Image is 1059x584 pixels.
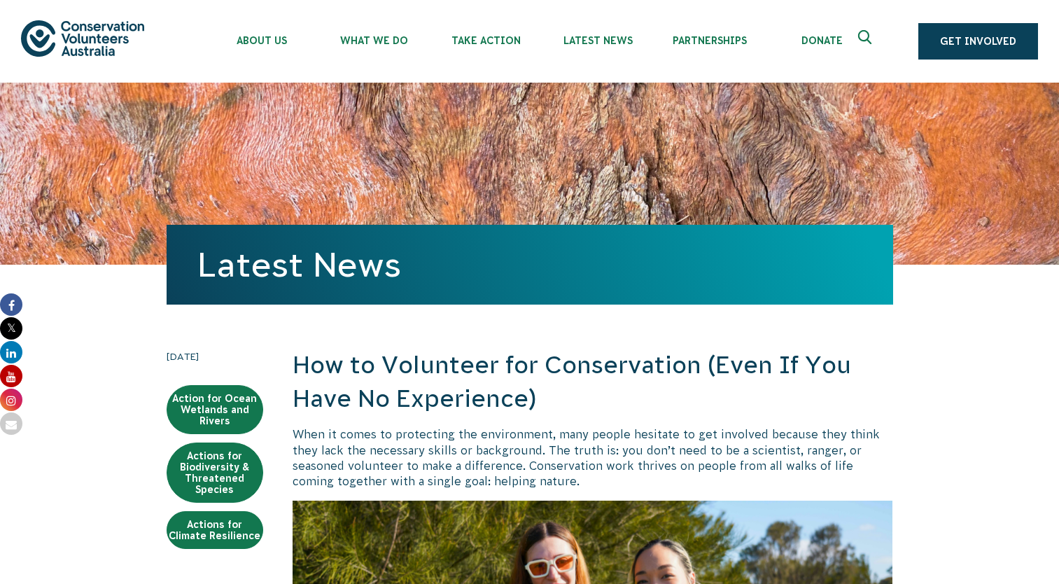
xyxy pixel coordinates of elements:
span: Latest News [542,35,654,46]
a: Latest News [197,246,401,284]
span: Expand search box [858,30,876,53]
a: Get Involved [918,23,1038,60]
span: About Us [206,35,318,46]
span: Partnerships [654,35,766,46]
a: Actions for Climate Resilience [167,511,263,549]
a: Action for Ocean Wetlands and Rivers [167,385,263,434]
h2: How to Volunteer for Conservation (Even If You Have No Experience) [293,349,893,415]
button: Expand search box Close search box [850,25,883,58]
span: Take Action [430,35,542,46]
img: logo.svg [21,20,144,56]
span: What We Do [318,35,430,46]
p: When it comes to protecting the environment, many people hesitate to get involved because they th... [293,426,893,489]
a: Actions for Biodiversity & Threatened Species [167,443,263,503]
time: [DATE] [167,349,263,364]
span: Donate [766,35,878,46]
